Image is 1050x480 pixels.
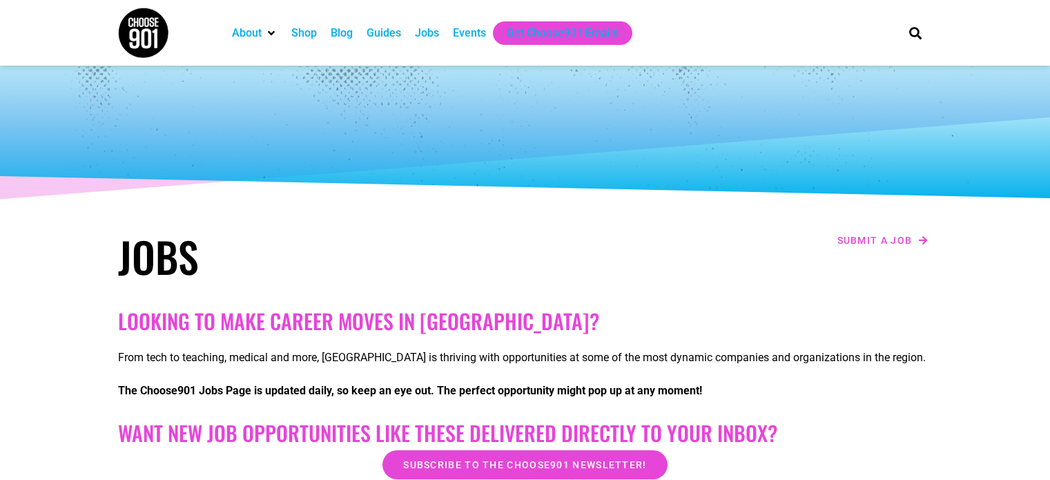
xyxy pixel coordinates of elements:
[232,25,262,41] a: About
[453,25,486,41] a: Events
[403,460,646,470] span: Subscribe to the Choose901 newsletter!
[833,231,933,249] a: Submit a job
[225,21,885,45] nav: Main nav
[331,25,353,41] a: Blog
[904,21,926,44] div: Search
[118,421,933,445] h2: Want New Job Opportunities like these Delivered Directly to your Inbox?
[367,25,401,41] a: Guides
[382,450,667,479] a: Subscribe to the Choose901 newsletter!
[118,231,518,281] h1: Jobs
[225,21,284,45] div: About
[837,236,913,245] span: Submit a job
[118,349,933,366] p: From tech to teaching, medical and more, [GEOGRAPHIC_DATA] is thriving with opportunities at some...
[118,309,933,334] h2: Looking to make career moves in [GEOGRAPHIC_DATA]?
[415,25,439,41] a: Jobs
[291,25,317,41] a: Shop
[507,25,619,41] a: Get Choose901 Emails
[118,384,702,397] strong: The Choose901 Jobs Page is updated daily, so keep an eye out. The perfect opportunity might pop u...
